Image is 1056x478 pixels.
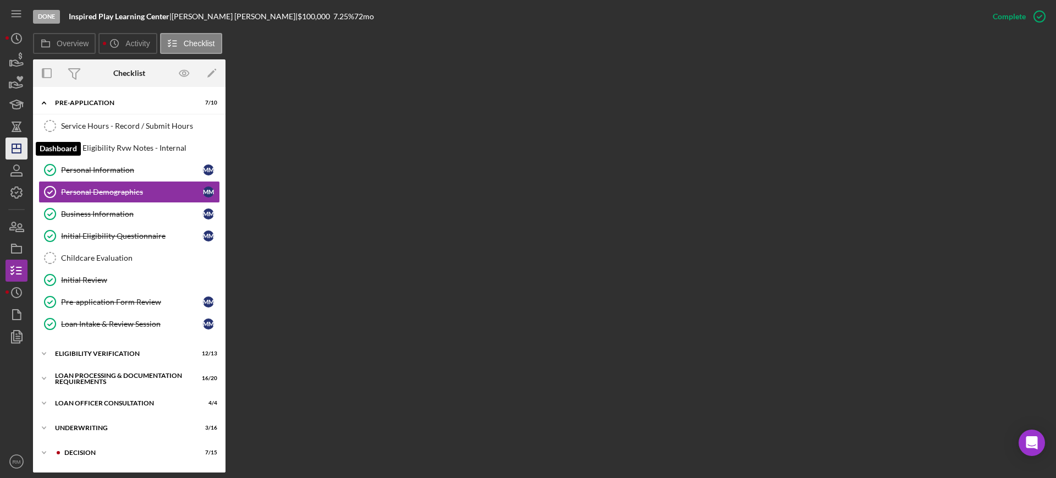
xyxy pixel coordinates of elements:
[55,100,190,106] div: Pre-Application
[55,350,190,357] div: Eligibility Verification
[55,400,190,406] div: Loan Officer Consultation
[203,186,214,197] div: M M
[203,230,214,241] div: M M
[38,269,220,291] a: Initial Review
[203,164,214,175] div: M M
[197,100,217,106] div: 7 / 10
[5,450,28,472] button: RM
[197,449,217,456] div: 7 / 15
[38,137,220,159] a: Initial Eligibility Rvw Notes - Internal
[38,225,220,247] a: Initial Eligibility QuestionnaireMM
[55,425,190,431] div: Underwriting
[197,375,217,382] div: 16 / 20
[113,69,145,78] div: Checklist
[197,400,217,406] div: 4 / 4
[354,12,374,21] div: 72 mo
[38,115,220,137] a: Service Hours - Record / Submit Hours
[38,247,220,269] a: Childcare Evaluation
[61,188,203,196] div: Personal Demographics
[61,320,203,328] div: Loan Intake & Review Session
[38,313,220,335] a: Loan Intake & Review SessionMM
[55,372,190,385] div: Loan Processing & Documentation Requirements
[203,296,214,307] div: M M
[61,144,219,152] div: Initial Eligibility Rvw Notes - Internal
[64,449,190,456] div: Decision
[13,459,21,465] text: RM
[982,6,1050,28] button: Complete
[61,166,203,174] div: Personal Information
[61,232,203,240] div: Initial Eligibility Questionnaire
[33,33,96,54] button: Overview
[1019,430,1045,456] div: Open Intercom Messenger
[61,210,203,218] div: Business Information
[160,33,222,54] button: Checklist
[98,33,157,54] button: Activity
[61,298,203,306] div: Pre-application Form Review
[172,12,298,21] div: [PERSON_NAME] [PERSON_NAME] |
[38,203,220,225] a: Business InformationMM
[203,208,214,219] div: M M
[38,159,220,181] a: Personal InformationMM
[125,39,150,48] label: Activity
[57,39,89,48] label: Overview
[298,12,333,21] div: $100,000
[69,12,172,21] div: |
[197,350,217,357] div: 12 / 13
[993,6,1026,28] div: Complete
[197,425,217,431] div: 3 / 16
[184,39,215,48] label: Checklist
[38,181,220,203] a: Personal DemographicsMM
[61,254,219,262] div: Childcare Evaluation
[203,318,214,329] div: M M
[33,10,60,24] div: Done
[38,291,220,313] a: Pre-application Form ReviewMM
[69,12,169,21] b: Inspired Play Learning Center
[61,276,219,284] div: Initial Review
[333,12,354,21] div: 7.25 %
[61,122,219,130] div: Service Hours - Record / Submit Hours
